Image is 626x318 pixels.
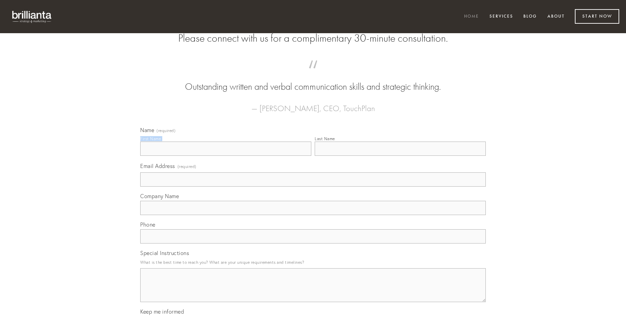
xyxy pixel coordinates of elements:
[543,11,569,22] a: About
[140,136,161,141] div: First Name
[519,11,541,22] a: Blog
[151,67,475,93] blockquote: Outstanding written and verbal communication skills and strategic thinking.
[575,9,619,24] a: Start Now
[460,11,483,22] a: Home
[140,308,184,315] span: Keep me informed
[151,93,475,115] figcaption: — [PERSON_NAME], CEO, TouchPlan
[7,7,58,26] img: brillianta - research, strategy, marketing
[178,162,196,171] span: (required)
[151,67,475,80] span: “
[140,258,486,267] p: What is the best time to reach you? What are your unique requirements and timelines?
[140,163,175,169] span: Email Address
[485,11,518,22] a: Services
[140,127,154,133] span: Name
[140,221,155,228] span: Phone
[140,193,179,199] span: Company Name
[156,129,175,133] span: (required)
[315,136,335,141] div: Last Name
[140,32,486,45] h2: Please connect with us for a complimentary 30-minute consultation.
[140,250,189,256] span: Special Instructions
